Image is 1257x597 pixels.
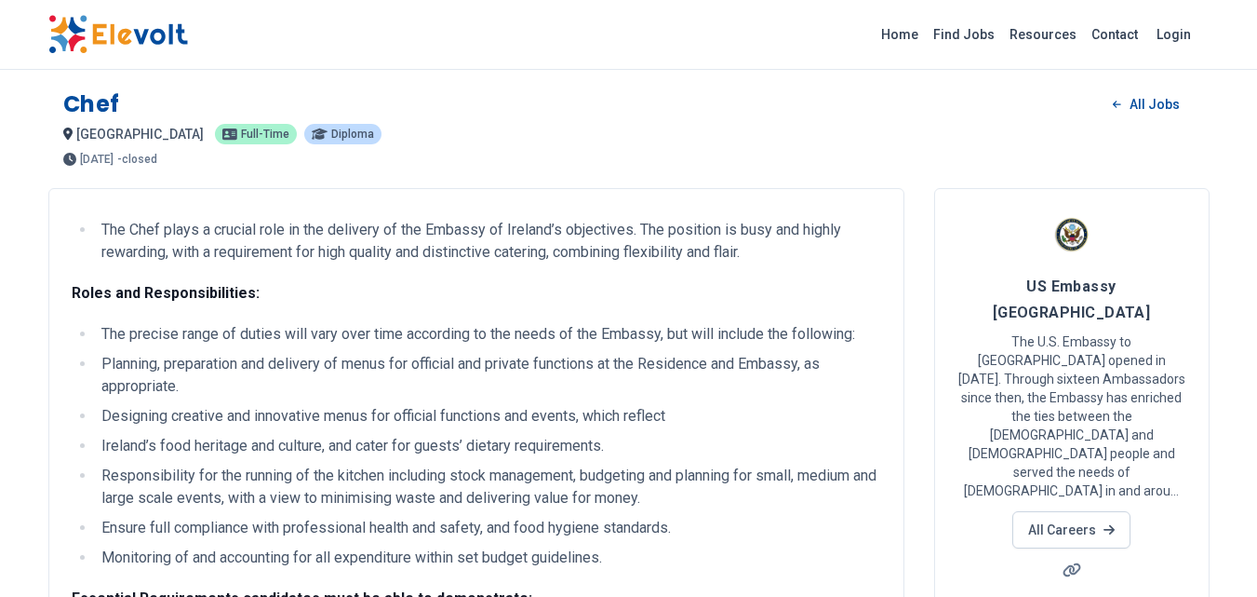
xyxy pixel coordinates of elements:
[241,129,289,140] span: Full-time
[117,154,157,165] p: - closed
[993,278,1151,321] span: US Embassy [GEOGRAPHIC_DATA]
[96,405,881,427] li: Designing creative and innovative menus for official functions and events, which reflect
[96,435,881,457] li: Ireland’s food heritage and culture, and cater for guests’ dietary requirements.
[1098,90,1194,118] a: All Jobs
[1084,20,1145,49] a: Contact
[96,465,881,509] li: Responsibility for the running of the kitchen including stock management, budgeting and planning ...
[1012,511,1130,549] a: All Careers
[1002,20,1084,49] a: Resources
[1049,211,1095,258] img: US Embassy Kenya
[96,353,881,398] li: Planning, preparation and delivery of menus for official and private functions at the Residence a...
[48,15,188,54] img: Elevolt
[874,20,926,49] a: Home
[63,89,120,119] h1: Chef
[926,20,1002,49] a: Find Jobs
[76,127,204,142] span: [GEOGRAPHIC_DATA]
[957,332,1186,500] p: The U.S. Embassy to [GEOGRAPHIC_DATA] opened in [DATE]. Through sixteen Ambassadors since then, t...
[331,129,374,140] span: Diploma
[96,219,881,264] li: The Chef plays a crucial role in the delivery of the Embassy of Ireland’s objectives. The positio...
[72,284,260,302] strong: Roles and Responsibilities:
[96,547,881,569] li: Monitoring of and accounting for all expenditure within set budget guidelines.
[80,154,114,165] span: [DATE]
[96,517,881,539] li: Ensure full compliance with professional health and safety, and food hygiene standards.
[96,323,881,346] li: The precise range of duties will vary over time according to the needs of the Embassy, but will i...
[1164,508,1257,597] iframe: Chat Widget
[1145,16,1202,53] a: Login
